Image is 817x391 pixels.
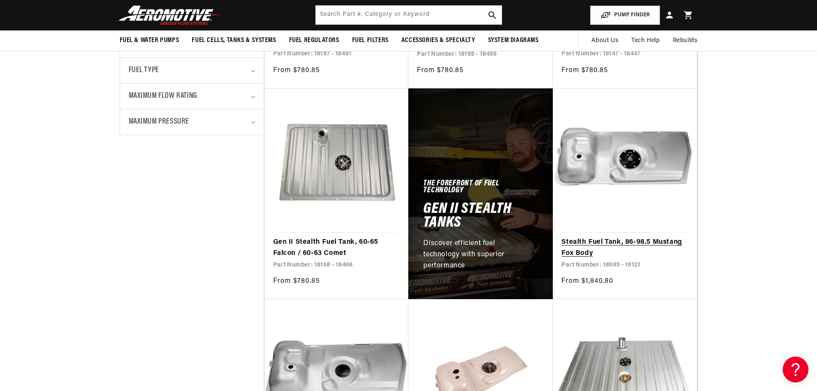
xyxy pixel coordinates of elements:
img: Aeromotive [116,5,223,25]
summary: Fuel & Water Pumps [113,30,186,51]
span: Fuel Regulators [289,36,339,45]
p: Discover efficient fuel technology with superior performance [423,238,528,271]
span: Accessories & Specialty [401,36,475,45]
span: Fuel & Water Pumps [120,36,179,45]
span: Fuel Type [129,64,159,77]
span: Fuel Cells, Tanks & Systems [192,36,276,45]
summary: System Diagrams [482,30,545,51]
span: Maximum Pressure [129,116,190,128]
summary: Accessories & Specialty [395,30,482,51]
span: About Us [591,37,618,44]
h2: Gen II Stealth Tanks [423,203,538,230]
h5: The forefront of fuel technology [423,181,538,194]
summary: Fuel Type (0 selected) [129,58,255,83]
summary: Rebuilds [666,30,704,51]
a: Gen II Stealth Fuel Tank, 60-65 Falcon / 60-63 Comet [273,237,400,259]
summary: Maximum Pressure (0 selected) [129,109,255,135]
summary: Maximum Flow Rating (0 selected) [129,84,255,109]
summary: Fuel Cells, Tanks & Systems [185,30,282,51]
summary: Tech Help [625,30,666,51]
span: Tech Help [631,36,660,45]
span: Maximum Flow Rating [129,90,197,103]
summary: Fuel Filters [346,30,395,51]
span: System Diagrams [488,36,539,45]
button: search button [483,6,502,24]
summary: Fuel Regulators [283,30,346,51]
span: Rebuilds [673,36,698,45]
input: Search by Part Number, Category or Keyword [316,6,502,24]
a: About Us [585,30,625,51]
a: Stealth Fuel Tank, 86-98.5 Mustang Fox Body [561,237,688,259]
button: PUMP FINDER [590,6,660,25]
span: Fuel Filters [352,36,389,45]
